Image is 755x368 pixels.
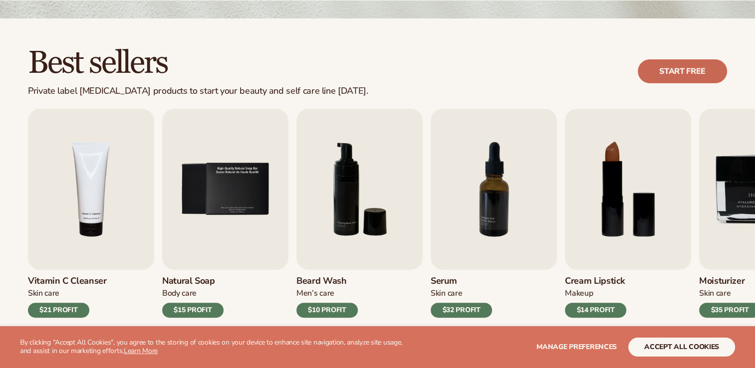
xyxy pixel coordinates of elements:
div: $15 PROFIT [162,303,224,318]
a: 6 / 9 [296,109,423,318]
h3: Cream Lipstick [565,276,626,287]
button: accept all cookies [628,338,735,357]
h3: Beard Wash [296,276,358,287]
a: Start free [638,59,727,83]
a: 8 / 9 [565,109,691,318]
div: Makeup [565,288,626,299]
div: $10 PROFIT [296,303,358,318]
div: $21 PROFIT [28,303,89,318]
h3: Serum [431,276,492,287]
div: Body Care [162,288,224,299]
p: By clicking "Accept All Cookies", you agree to the storing of cookies on your device to enhance s... [20,339,410,356]
div: Private label [MEDICAL_DATA] products to start your beauty and self care line [DATE]. [28,86,368,97]
a: 7 / 9 [431,109,557,318]
a: 5 / 9 [162,109,288,318]
div: Skin Care [28,288,107,299]
h3: Natural Soap [162,276,224,287]
div: Men’s Care [296,288,358,299]
div: $14 PROFIT [565,303,626,318]
h2: Best sellers [28,46,368,80]
a: Learn More [124,346,158,356]
div: $32 PROFIT [431,303,492,318]
a: 4 / 9 [28,109,154,318]
span: Manage preferences [536,342,617,352]
h3: Vitamin C Cleanser [28,276,107,287]
div: Skin Care [431,288,492,299]
button: Manage preferences [536,338,617,357]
